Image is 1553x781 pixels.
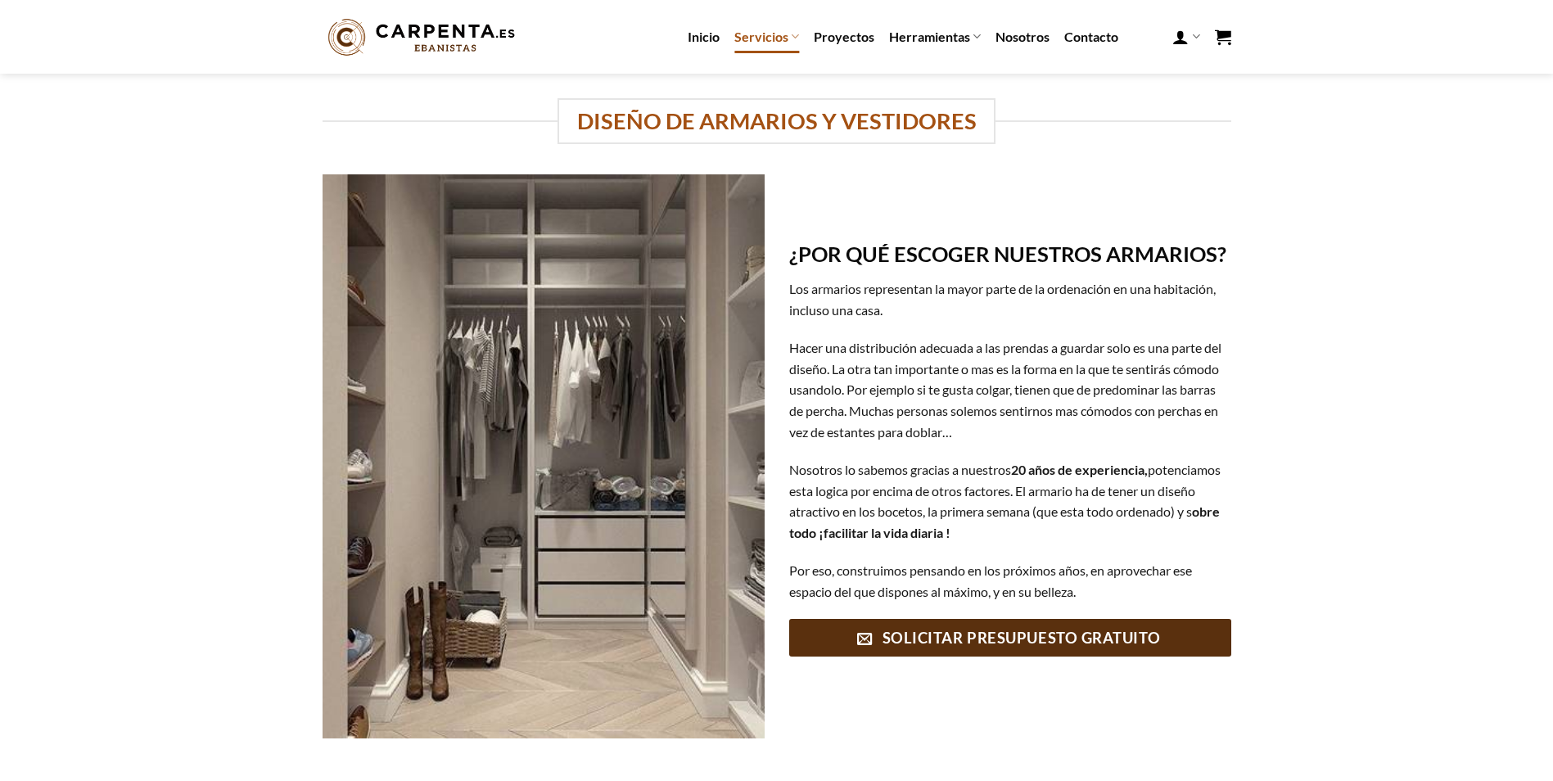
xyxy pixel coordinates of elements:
[688,22,720,52] a: Inicio
[789,619,1231,657] a: SOLICITAR PRESUPUESTO GRATUITO
[883,626,1161,650] span: SOLICITAR PRESUPUESTO GRATUITO
[789,503,1220,540] strong: obre todo ¡facilitar la vida diaria !
[789,459,1231,543] p: Nosotros lo sabemos gracias a nuestros potenciamos esta logica por encima de otros factores. El a...
[789,560,1231,602] p: Por eso, construimos pensando en los próximos años, en aprovechar ese espacio del que dispones al...
[1064,22,1118,52] a: Contacto
[789,278,1231,320] p: Los armarios representan la mayor parte de la ordenación en una habitación, incluso una casa.
[889,20,981,52] a: Herramientas
[789,241,1231,268] h2: ¿POR QUÉ ESCOGER NUESTROS ARMARIOS?
[558,98,996,144] span: DISEÑO DE ARMARIOS Y VESTIDORES
[323,15,521,60] img: Carpenta.es
[1011,462,1148,477] strong: 20 años de experiencia,
[995,22,1050,52] a: Nosotros
[789,337,1231,442] p: Hacer una distribución adecuada a las prendas a guardar solo es una parte del diseño. La otra tan...
[814,22,874,52] a: Proyectos
[734,20,799,52] a: Servicios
